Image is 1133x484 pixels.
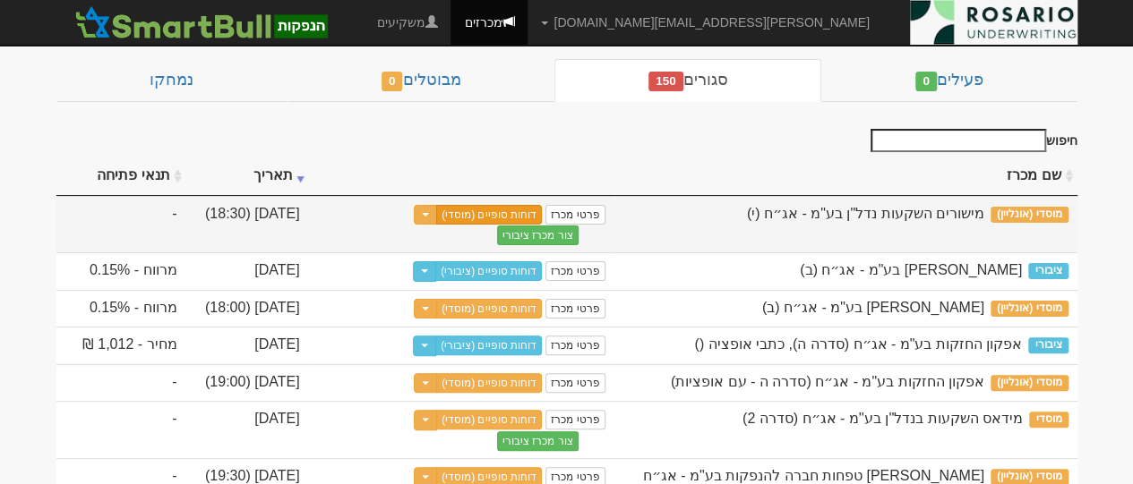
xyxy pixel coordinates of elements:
a: פרטי מכרז [545,335,605,355]
td: - [56,401,186,458]
td: [DATE] [186,252,309,290]
td: [DATE] (18:30) [186,196,309,253]
th: תנאי פתיחה : activate to sort column ascending [56,157,186,196]
a: סגורים [554,59,821,102]
td: [DATE] [186,401,309,458]
a: פרטי מכרז [545,205,605,225]
a: דוחות סופיים (מוסדי) [436,205,542,225]
span: אפקון החזקות בע"מ - אג״ח (סדרה ה - עם אופציות) [671,374,984,389]
td: מחיר - 1,012 ₪ [56,327,186,364]
input: חיפוש [871,129,1046,152]
span: מישורים השקעות נדל"ן בע"מ - אג״ח (י) [747,206,984,221]
a: דוחות סופיים (ציבורי) [435,261,542,281]
span: 0 [382,72,403,91]
span: ציבורי [1028,263,1068,279]
a: פרטי מכרז [545,410,605,429]
span: מוסדי (אונליין) [991,301,1069,317]
a: פרטי מכרז [545,373,605,393]
a: פרטי מכרז [545,261,605,281]
a: נמחקו [56,59,288,102]
span: דניאל פקדונות בע"מ - אג״ח (ב) [762,300,984,315]
span: 0 [915,72,937,91]
a: דוחות סופיים (מוסדי) [436,410,542,429]
th: שם מכרז : activate to sort column ascending [614,157,1077,196]
td: [DATE] (18:00) [186,290,309,327]
td: [DATE] (19:00) [186,364,309,402]
label: חיפוש [864,129,1077,152]
span: אפקון החזקות בע"מ - אג״ח (סדרה ה), כתבי אופציה () [694,336,1022,352]
td: מרווח - 0.15% [56,252,186,290]
span: 150 [648,72,683,91]
td: - [56,196,186,253]
a: פעילים [821,59,1077,102]
a: דוחות סופיים (מוסדי) [436,373,542,393]
span: מוסדי (אונליין) [991,207,1069,223]
a: פרטי מכרז [545,299,605,318]
img: SmartBull Logo [70,4,333,40]
span: מידאס השקעות בנדל''ן בע''מ - אג״ח (סדרה 2) [742,411,1023,426]
span: ציבורי [1028,337,1068,353]
span: דניאל פקדונות בע"מ - אג״ח (ב) [800,262,1022,277]
button: צור מכרז ציבורי [497,225,579,245]
th: תאריך : activate to sort column ascending [186,157,309,196]
a: מבוטלים [288,59,554,102]
button: צור מכרז ציבורי [497,431,579,451]
a: דוחות סופיים (ציבורי) [435,335,542,355]
span: מוסדי [1029,412,1068,428]
td: [DATE] [186,327,309,364]
td: מרווח - 0.15% [56,290,186,327]
a: דוחות סופיים (מוסדי) [436,299,542,318]
td: - [56,364,186,402]
span: מוסדי (אונליין) [991,375,1069,391]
